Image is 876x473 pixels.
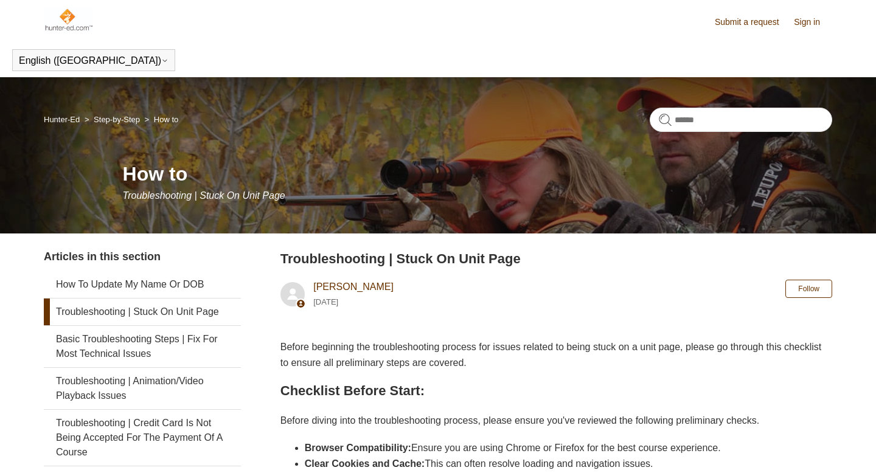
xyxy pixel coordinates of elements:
[280,249,832,269] h2: Troubleshooting | Stuck On Unit Page
[44,115,82,124] li: Hunter-Ed
[715,16,791,29] a: Submit a request
[305,440,832,456] li: Ensure you are using Chrome or Firefox for the best course experience.
[82,115,142,124] li: Step-by-Step
[650,108,832,132] input: Search
[44,368,241,409] a: Troubleshooting | Animation/Video Playback Issues
[305,458,425,469] strong: Clear Cookies and Cache:
[785,280,832,298] button: Follow Article
[280,413,832,429] p: Before diving into the troubleshooting process, please ensure you've reviewed the following preli...
[44,250,161,263] span: Articles in this section
[94,115,140,124] a: Step-by-Step
[44,271,241,298] a: How To Update My Name Or DOB
[123,159,832,188] h1: How to
[280,339,832,370] p: Before beginning the troubleshooting process for issues related to being stuck on a unit page, pl...
[19,55,169,66] button: English ([GEOGRAPHIC_DATA])
[44,410,241,466] a: Troubleshooting | Credit Card Is Not Being Accepted For The Payment Of A Course
[794,16,832,29] a: Sign in
[313,281,394,292] a: [PERSON_NAME]
[798,432,867,464] div: Chat Support
[305,443,411,453] strong: Browser Compatibility:
[154,115,178,124] a: How to
[313,297,338,306] time: 05/15/2024, 10:36
[44,326,241,367] a: Basic Troubleshooting Steps | Fix For Most Technical Issues
[44,299,241,325] a: Troubleshooting | Stuck On Unit Page
[123,190,285,201] span: Troubleshooting | Stuck On Unit Page
[44,7,93,32] img: Hunter-Ed Help Center home page
[305,456,832,472] li: This can often resolve loading and navigation issues.
[142,115,179,124] li: How to
[44,115,80,124] a: Hunter-Ed
[280,380,832,401] h2: Checklist Before Start:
